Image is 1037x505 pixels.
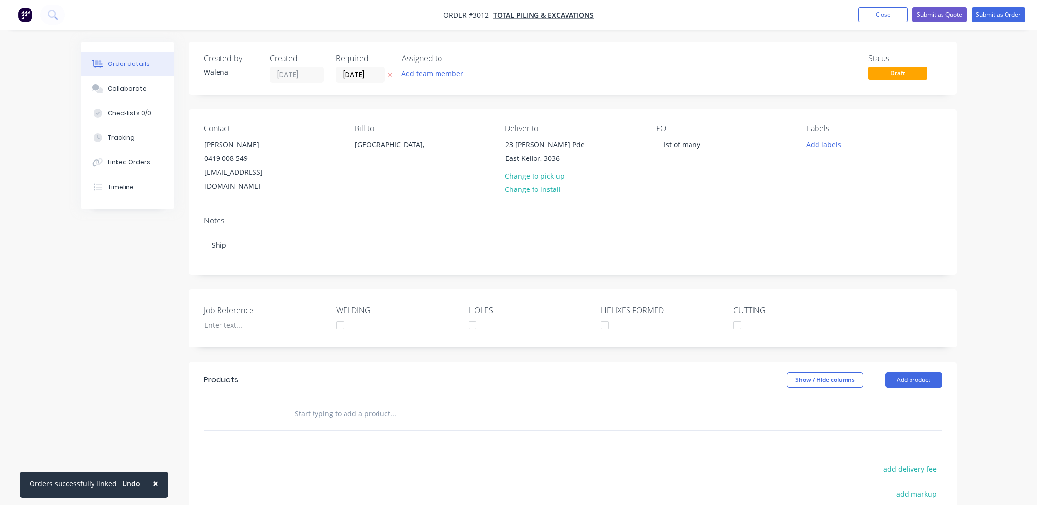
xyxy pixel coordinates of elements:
[336,304,459,316] label: WELDING
[204,138,286,152] div: [PERSON_NAME]
[402,54,500,63] div: Assigned to
[355,138,437,152] div: [GEOGRAPHIC_DATA],
[879,462,942,475] button: add delivery fee
[81,126,174,150] button: Tracking
[143,472,168,495] button: Close
[204,124,339,133] div: Contact
[204,165,286,193] div: [EMAIL_ADDRESS][DOMAIN_NAME]
[801,137,847,151] button: Add labels
[601,304,724,316] label: HELIXES FORMED
[204,216,942,225] div: Notes
[912,7,967,22] button: Submit as Quote
[18,7,32,22] img: Factory
[497,137,596,169] div: 23 [PERSON_NAME] PdeEast Keilor, 3036
[500,183,566,196] button: Change to install
[336,54,390,63] div: Required
[402,67,469,80] button: Add team member
[656,124,791,133] div: PO
[108,158,150,167] div: Linked Orders
[733,304,856,316] label: CUTTING
[858,7,908,22] button: Close
[204,67,258,77] div: Walena
[505,152,587,165] div: East Keilor, 3036
[196,137,294,193] div: [PERSON_NAME]0419 008 549[EMAIL_ADDRESS][DOMAIN_NAME]
[972,7,1025,22] button: Submit as Order
[108,109,151,118] div: Checklists 0/0
[469,304,592,316] label: HOLES
[153,476,158,490] span: ×
[30,478,117,489] div: Orders successfully linked
[807,124,942,133] div: Labels
[787,372,863,388] button: Show / Hide columns
[505,138,587,152] div: 23 [PERSON_NAME] Pde
[81,52,174,76] button: Order details
[117,476,146,491] button: Undo
[868,67,927,79] span: Draft
[204,54,258,63] div: Created by
[204,230,942,260] div: Ship
[108,183,134,191] div: Timeline
[500,169,569,182] button: Change to pick up
[656,137,708,152] div: Ist of many
[891,487,942,501] button: add markup
[204,304,327,316] label: Job Reference
[270,54,324,63] div: Created
[396,67,468,80] button: Add team member
[294,404,491,424] input: Start typing to add a product...
[346,137,445,169] div: [GEOGRAPHIC_DATA],
[505,124,640,133] div: Deliver to
[204,152,286,165] div: 0419 008 549
[493,10,594,20] a: Total Piling & Excavations
[885,372,942,388] button: Add product
[81,175,174,199] button: Timeline
[354,124,489,133] div: Bill to
[108,84,147,93] div: Collaborate
[81,150,174,175] button: Linked Orders
[204,374,238,386] div: Products
[108,60,150,68] div: Order details
[81,101,174,126] button: Checklists 0/0
[868,54,942,63] div: Status
[108,133,135,142] div: Tracking
[443,10,493,20] span: Order #3012 -
[81,76,174,101] button: Collaborate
